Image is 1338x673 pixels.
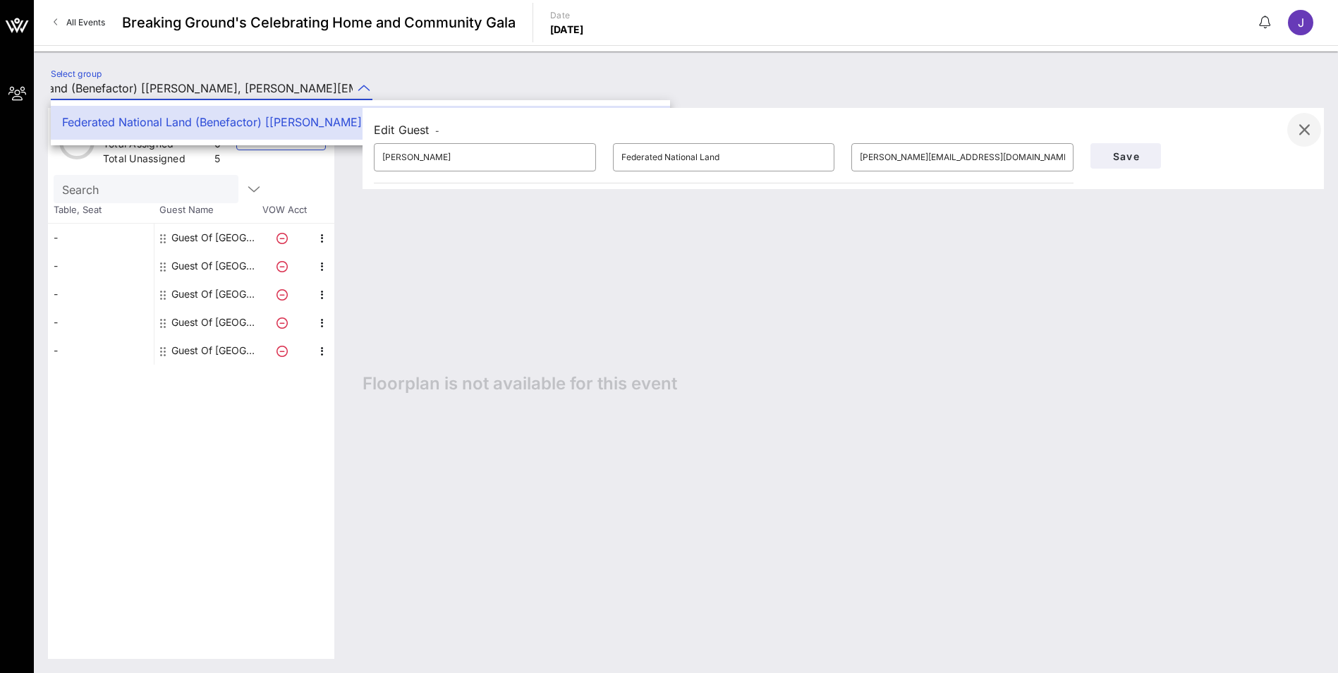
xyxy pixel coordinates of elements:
[171,336,260,365] div: Guest Of Federated National Land
[48,224,154,252] div: -
[363,373,677,394] span: Floorplan is not available for this event
[260,203,309,217] span: VOW Acct
[1288,10,1313,35] div: J
[1090,143,1161,169] button: Save
[1102,150,1150,162] span: Save
[48,280,154,308] div: -
[550,8,584,23] p: Date
[214,137,221,154] div: 0
[51,68,102,79] label: Select group
[374,120,439,140] div: Edit Guest
[382,146,588,169] input: First Name*
[435,126,439,136] span: -
[48,336,154,365] div: -
[171,224,260,252] div: Guest Of Federated National Land
[62,116,659,129] div: Federated National Land (Benefactor) [[PERSON_NAME], [PERSON_NAME][EMAIL_ADDRESS][DOMAIN_NAME]]
[48,308,154,336] div: -
[103,152,209,169] div: Total Unassigned
[103,137,209,154] div: Total Assigned
[122,12,516,33] span: Breaking Ground's Celebrating Home and Community Gala
[48,252,154,280] div: -
[550,23,584,37] p: [DATE]
[45,11,114,34] a: All Events
[1298,16,1304,30] span: J
[171,252,260,280] div: Guest Of Federated National Land
[66,17,105,28] span: All Events
[621,146,827,169] input: Last Name*
[48,203,154,217] span: Table, Seat
[171,280,260,308] div: Guest Of Federated National Land
[214,152,221,169] div: 5
[860,146,1065,169] input: Email
[154,203,260,217] span: Guest Name
[171,308,260,336] div: Guest Of Federated National Land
